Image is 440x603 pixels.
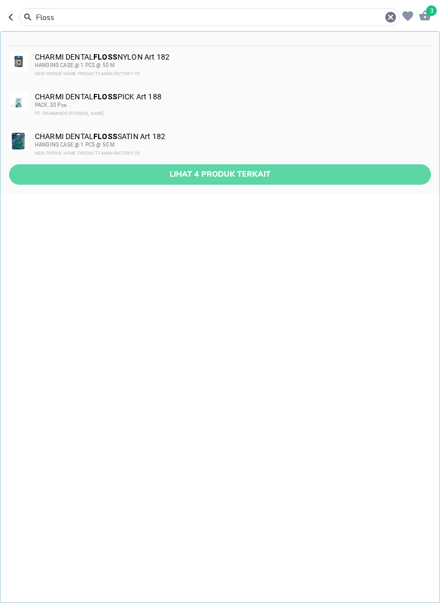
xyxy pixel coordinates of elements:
span: Lihat 4 produk terkait [18,168,422,181]
b: FLOSS [93,132,118,141]
input: Cari 4000+ produk di sini [35,12,384,23]
span: PT. CHARMINDO [PERSON_NAME] [35,111,104,116]
span: PACK, 30 Pcs [35,102,67,108]
span: 3 [426,5,437,16]
button: Lihat 4 produk terkait [9,164,431,184]
div: CHARMI DENTAL NYLON Art 182 [35,53,430,78]
span: HANGING CASE @ 1 PCS @ 50 M [35,62,115,68]
div: CHARMI DENTAL SATIN Art 182 [35,132,430,158]
div: CHARMI DENTAL PICK Art 188 [35,92,430,118]
span: NEW PHENIX HOME PRODUCTS MANUFACTORY CO [35,71,140,76]
b: FLOSS [93,53,118,61]
b: FLOSS [93,92,118,101]
span: HANGING CASE @ 1 PCS @ 50 M [35,142,115,148]
span: NEW PHENIX HOME PRODUCTS MANUFACTORY CO [35,151,140,156]
button: 3 [416,6,431,23]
